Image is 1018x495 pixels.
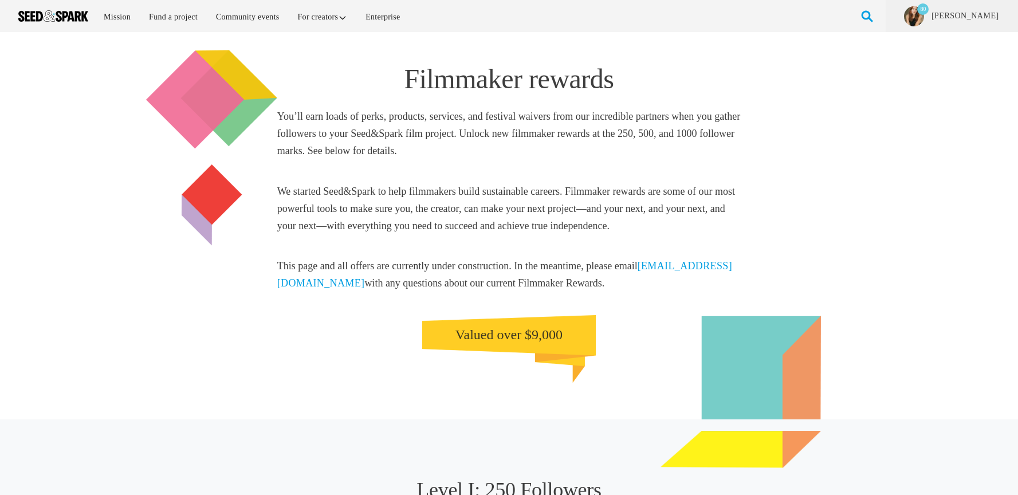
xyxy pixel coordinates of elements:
a: Community events [208,5,288,29]
a: [PERSON_NAME] [930,10,1000,22]
h5: This page and all offers are currently under construction. In the meantime, please email with any... [277,257,741,292]
img: Seed amp; Spark [18,10,88,22]
h5: You’ll earn loads of perks, products, services, and festival waivers from our incredible partners... [277,108,741,159]
a: Mission [96,5,139,29]
span: Valued over $9,000 [455,327,563,342]
h1: Filmmaker rewards [277,62,741,96]
a: For creators [290,5,356,29]
img: boxes.png [146,49,277,246]
p: 80 [917,3,929,15]
img: box-bottom.png [661,431,821,469]
a: Enterprise [357,5,408,29]
img: 2e2452bb2391257e.jpg [904,6,924,26]
a: Fund a project [141,5,206,29]
h5: We started Seed&Spark to help filmmakers build sustainable careers. Filmmaker rewards are some of... [277,183,741,234]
